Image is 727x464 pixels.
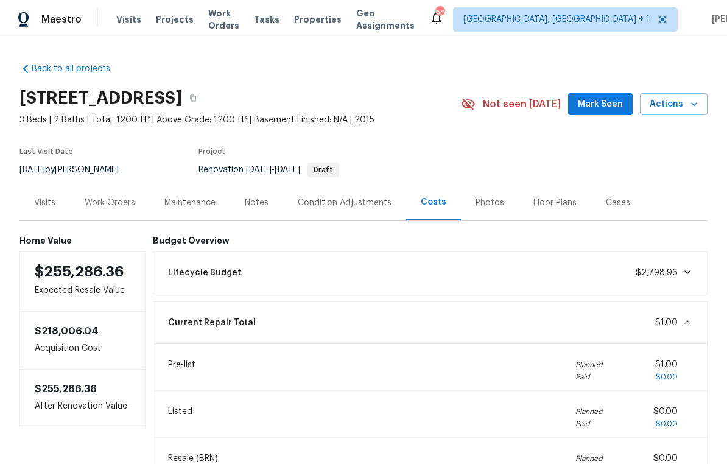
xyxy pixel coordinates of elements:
span: Pre-list [168,359,195,383]
h2: [STREET_ADDRESS] [19,92,182,104]
span: $2,798.96 [636,269,678,277]
span: Lifecycle Budget [168,267,241,279]
span: Current Repair Total [168,317,256,329]
span: Properties [294,13,342,26]
i: Planned [575,359,603,371]
span: Actions [650,97,698,112]
span: [DATE] [275,166,300,174]
span: $218,006.04 [35,326,99,336]
h6: Budget Overview [153,236,708,245]
span: [DATE] [246,166,272,174]
button: Mark Seen [568,93,633,116]
span: $255,286.36 [35,264,124,279]
div: Photos [476,197,504,209]
button: Copy Address [182,87,204,109]
span: [GEOGRAPHIC_DATA], [GEOGRAPHIC_DATA] + 1 [463,13,650,26]
span: Projects [156,13,194,26]
span: Mark Seen [578,97,623,112]
span: Last Visit Date [19,148,73,155]
span: $1.00 [655,360,678,369]
div: Cases [606,197,630,209]
span: Visits [116,13,141,26]
span: [DATE] [19,166,45,174]
div: Costs [421,196,446,208]
i: Paid [575,418,603,430]
div: Notes [245,197,269,209]
div: Work Orders [85,197,135,209]
span: $1.00 [655,318,678,327]
span: Geo Assignments [356,7,415,32]
button: Actions [640,93,708,116]
span: Project [198,148,225,155]
i: Paid [575,371,603,383]
span: $255,286.36 [35,384,97,394]
span: $0.00 [653,407,678,416]
span: Listed [168,406,192,430]
span: Draft [309,166,338,174]
div: Acquisition Cost [19,312,146,369]
span: Not seen [DATE] [483,98,561,110]
div: Expected Resale Value [19,251,146,312]
div: Floor Plans [533,197,577,209]
div: After Renovation Value [19,369,146,427]
span: $0.00 [656,420,678,427]
div: by [PERSON_NAME] [19,163,133,177]
span: 3 Beds | 2 Baths | Total: 1200 ft² | Above Grade: 1200 ft² | Basement Finished: N/A | 2015 [19,114,461,126]
div: 90 [435,7,444,19]
i: Planned [575,406,603,418]
span: Maestro [41,13,82,26]
h6: Home Value [19,236,146,245]
span: - [246,166,300,174]
a: Back to all projects [19,63,136,75]
div: Condition Adjustments [298,197,392,209]
span: Renovation [198,166,339,174]
span: Tasks [254,15,279,24]
div: Visits [34,197,55,209]
span: $0.00 [656,373,678,381]
span: Work Orders [208,7,239,32]
div: Maintenance [164,197,216,209]
span: $0.00 [653,454,678,463]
